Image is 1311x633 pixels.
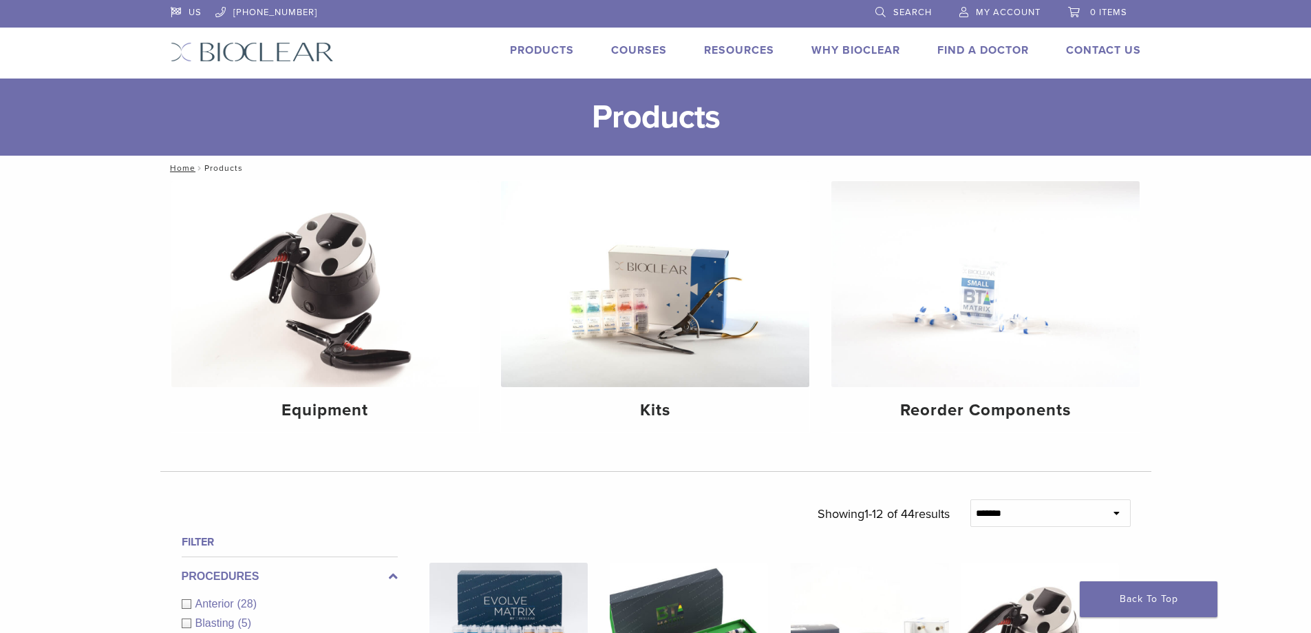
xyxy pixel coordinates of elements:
[1066,43,1141,57] a: Contact Us
[166,163,195,173] a: Home
[976,7,1041,18] span: My Account
[501,181,809,387] img: Kits
[512,398,798,423] h4: Kits
[195,617,238,629] span: Blasting
[237,617,251,629] span: (5)
[842,398,1129,423] h4: Reorder Components
[831,181,1140,432] a: Reorder Components
[501,181,809,432] a: Kits
[937,43,1029,57] a: Find A Doctor
[171,181,480,432] a: Equipment
[611,43,667,57] a: Courses
[704,43,774,57] a: Resources
[864,506,915,521] span: 1-12 of 44
[182,398,469,423] h4: Equipment
[510,43,574,57] a: Products
[160,156,1151,180] nav: Products
[818,499,950,528] p: Showing results
[182,568,398,585] label: Procedures
[1090,7,1127,18] span: 0 items
[195,598,237,610] span: Anterior
[1080,581,1217,617] a: Back To Top
[237,598,257,610] span: (28)
[893,7,932,18] span: Search
[171,181,480,387] img: Equipment
[811,43,900,57] a: Why Bioclear
[182,534,398,550] h4: Filter
[831,181,1140,387] img: Reorder Components
[171,42,334,62] img: Bioclear
[195,165,204,172] span: /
